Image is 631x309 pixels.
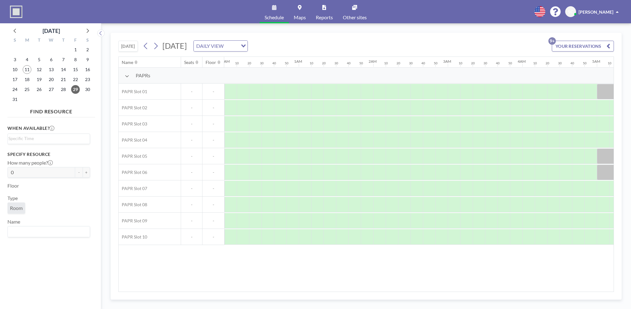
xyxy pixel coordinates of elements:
span: PAPR Slot 08 [119,202,147,207]
div: 30 [409,61,413,65]
span: - [181,137,202,143]
div: 50 [508,61,512,65]
span: Wednesday, August 13, 2025 [47,65,56,74]
span: Saturday, August 16, 2025 [83,65,92,74]
div: 30 [483,61,487,65]
h3: Specify resource [7,152,90,157]
div: 12AM [220,59,230,64]
span: - [202,170,224,175]
div: 4AM [518,59,526,64]
span: PAPR Slot 05 [119,153,147,159]
div: 2AM [369,59,377,64]
span: - [202,105,224,111]
div: 20 [546,61,549,65]
span: Other sites [343,15,367,20]
span: - [181,121,202,127]
label: Name [7,219,20,225]
span: PAPR Slot 09 [119,218,147,224]
span: - [202,89,224,94]
div: W [45,37,57,45]
span: - [202,234,224,240]
span: - [181,105,202,111]
span: Friday, August 29, 2025 [71,85,80,94]
div: F [69,37,81,45]
div: 20 [247,61,251,65]
span: Sunday, August 3, 2025 [11,55,19,64]
span: Monday, August 4, 2025 [23,55,31,64]
div: M [21,37,33,45]
span: - [202,121,224,127]
span: Friday, August 15, 2025 [71,65,80,74]
span: Reports [316,15,333,20]
span: Sunday, August 31, 2025 [11,95,19,104]
div: 20 [397,61,400,65]
div: 1AM [294,59,302,64]
span: - [181,202,202,207]
span: Tuesday, August 19, 2025 [35,75,43,84]
span: [PERSON_NAME] [579,9,613,15]
span: PAPR Slot 02 [119,105,147,111]
input: Search for option [225,42,237,50]
div: 10 [235,61,239,65]
input: Search for option [8,228,86,236]
label: Floor [7,183,19,189]
div: 50 [285,61,288,65]
span: Sunday, August 10, 2025 [11,65,19,74]
span: [DATE] [162,41,187,50]
span: - [202,186,224,191]
span: - [202,137,224,143]
h4: FIND RESOURCE [7,106,95,115]
div: 20 [322,61,326,65]
div: 10 [384,61,388,65]
div: 50 [583,61,587,65]
div: 30 [558,61,562,65]
div: T [33,37,45,45]
span: - [202,202,224,207]
span: Friday, August 22, 2025 [71,75,80,84]
span: Monday, August 25, 2025 [23,85,31,94]
span: PAPRs [136,72,150,79]
div: 30 [260,61,264,65]
span: PAPR Slot 04 [119,137,147,143]
button: YOUR RESERVATIONS9+ [552,41,614,52]
div: S [81,37,93,45]
span: Tuesday, August 5, 2025 [35,55,43,64]
div: [DATE] [43,26,60,35]
label: Type [7,195,18,201]
input: Search for option [8,135,86,142]
span: Sunday, August 17, 2025 [11,75,19,84]
span: - [202,153,224,159]
span: Room [10,205,23,211]
div: 3AM [443,59,451,64]
div: 20 [471,61,475,65]
span: Friday, August 8, 2025 [71,55,80,64]
div: 10 [533,61,537,65]
button: [DATE] [118,41,138,52]
span: Thursday, August 21, 2025 [59,75,68,84]
span: Thursday, August 28, 2025 [59,85,68,94]
div: 40 [570,61,574,65]
button: - [75,167,83,178]
span: Monday, August 11, 2025 [23,65,31,74]
span: - [181,186,202,191]
span: PAPR Slot 01 [119,89,147,94]
span: - [181,218,202,224]
span: Saturday, August 9, 2025 [83,55,92,64]
span: PAPR Slot 06 [119,170,147,175]
span: PAPR Slot 07 [119,186,147,191]
span: - [181,153,202,159]
span: Schedule [265,15,284,20]
span: - [181,234,202,240]
div: 40 [496,61,500,65]
div: 5AM [592,59,600,64]
div: Search for option [8,134,90,143]
span: DAILY VIEW [195,42,225,50]
span: Friday, August 1, 2025 [71,45,80,54]
span: - [181,170,202,175]
div: 10 [310,61,313,65]
span: Sunday, August 24, 2025 [11,85,19,94]
span: Saturday, August 2, 2025 [83,45,92,54]
div: 10 [608,61,611,65]
span: Thursday, August 14, 2025 [59,65,68,74]
div: Floor [206,60,216,65]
